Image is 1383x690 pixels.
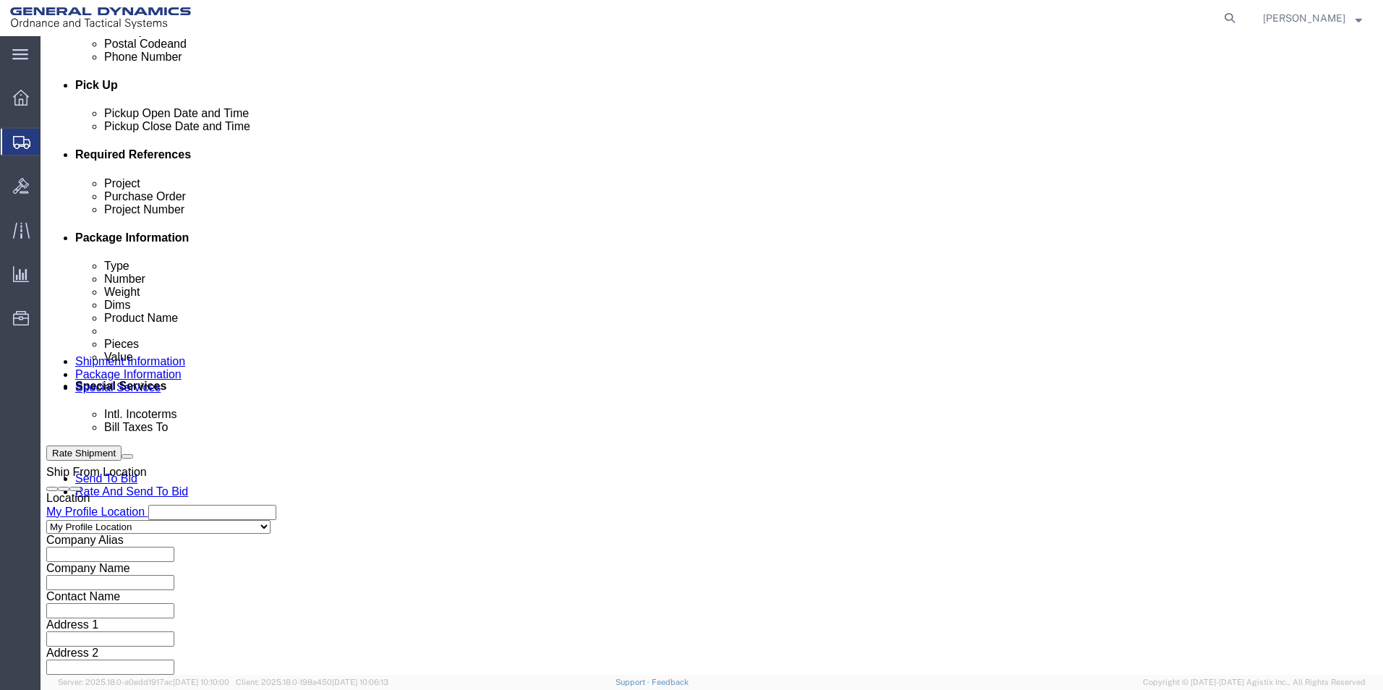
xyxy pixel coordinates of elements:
[236,678,388,686] span: Client: 2025.18.0-198a450
[173,678,229,686] span: [DATE] 10:10:00
[1262,9,1363,27] button: [PERSON_NAME]
[58,678,229,686] span: Server: 2025.18.0-a0edd1917ac
[332,678,388,686] span: [DATE] 10:06:13
[10,7,191,29] img: logo
[1143,676,1366,689] span: Copyright © [DATE]-[DATE] Agistix Inc., All Rights Reserved
[41,36,1383,675] iframe: FS Legacy Container
[652,678,689,686] a: Feedback
[1263,10,1345,26] span: Brandon Walls
[616,678,652,686] a: Support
